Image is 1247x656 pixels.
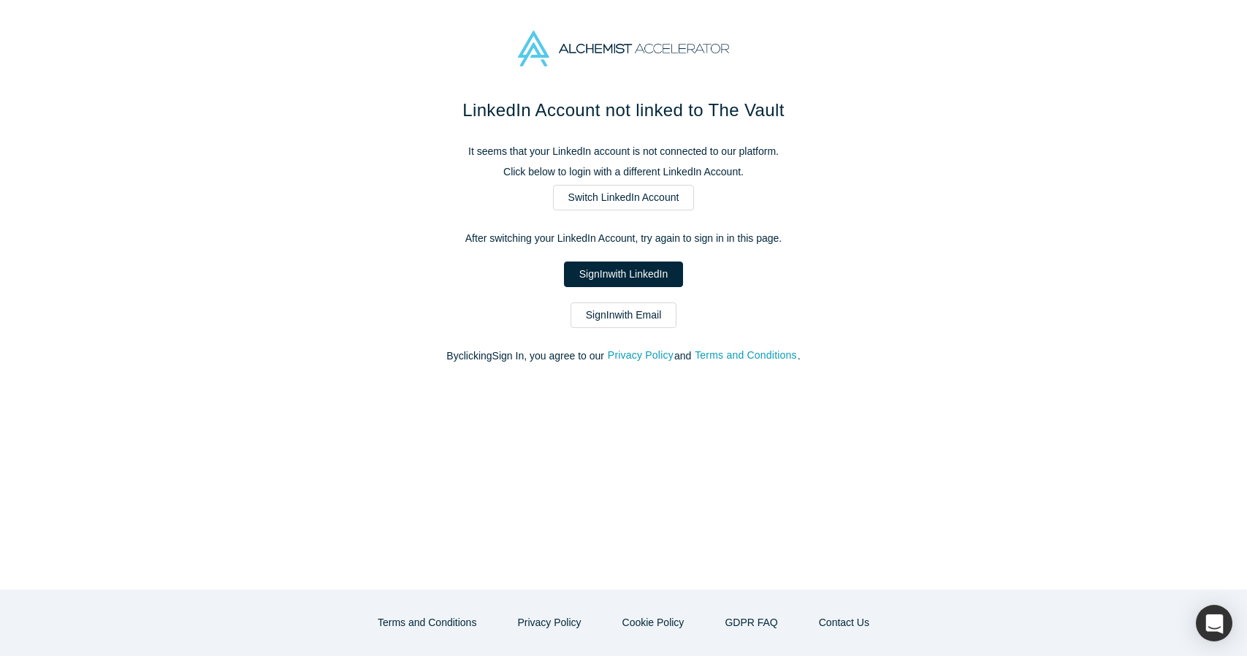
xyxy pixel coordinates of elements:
a: SignInwith Email [571,302,677,328]
button: Terms and Conditions [694,347,798,364]
p: After switching your LinkedIn Account, try again to sign in in this page. [317,231,931,246]
button: Privacy Policy [502,610,596,636]
p: By clicking Sign In , you agree to our and . [317,348,931,364]
a: SignInwith LinkedIn [564,262,683,287]
button: Cookie Policy [607,610,700,636]
a: Switch LinkedIn Account [553,185,695,210]
button: Contact Us [804,610,885,636]
button: Privacy Policy [607,347,674,364]
p: Click below to login with a different LinkedIn Account. [317,164,931,180]
a: GDPR FAQ [709,610,793,636]
h1: LinkedIn Account not linked to The Vault [317,97,931,123]
button: Terms and Conditions [362,610,492,636]
p: It seems that your LinkedIn account is not connected to our platform. [317,144,931,159]
img: Alchemist Accelerator Logo [518,31,728,66]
